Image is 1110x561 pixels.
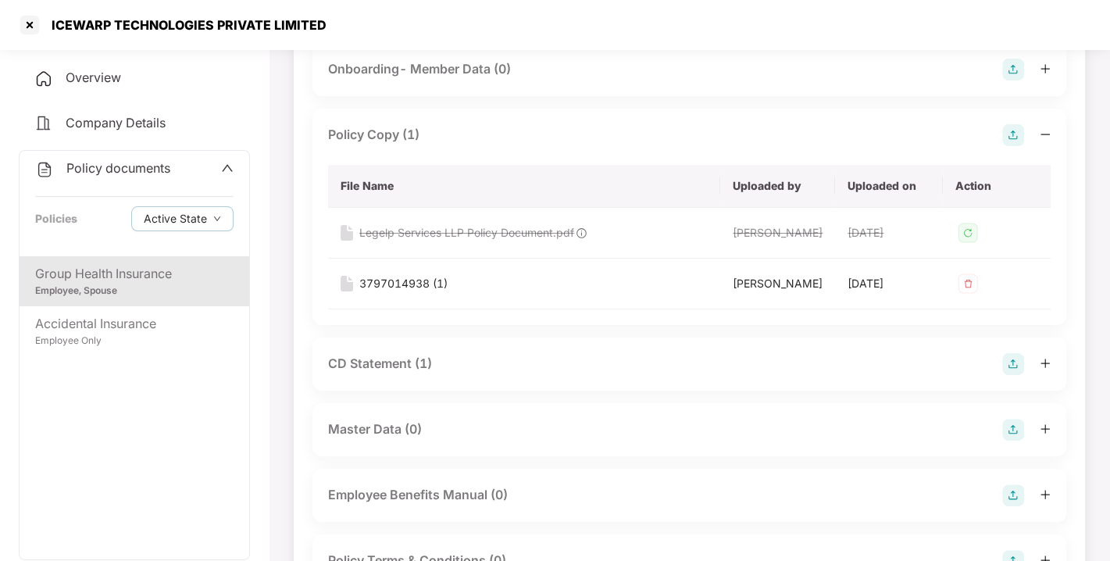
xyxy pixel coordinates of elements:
[35,264,234,284] div: Group Health Insurance
[848,275,930,292] div: [DATE]
[328,485,508,505] div: Employee Benefits Manual (0)
[1040,423,1051,434] span: plus
[574,226,588,240] img: svg+xml;base64,PHN2ZyB4bWxucz0iaHR0cDovL3d3dy53My5vcmcvMjAwMC9zdmciIHdpZHRoPSIxOCIgaGVpZ2h0PSIxOC...
[328,165,720,208] th: File Name
[35,284,234,298] div: Employee, Spouse
[35,334,234,348] div: Employee Only
[359,224,574,241] div: Legelp Services LLP Policy Document.pdf
[1002,419,1024,441] img: svg+xml;base64,PHN2ZyB4bWxucz0iaHR0cDovL3d3dy53My5vcmcvMjAwMC9zdmciIHdpZHRoPSIyOCIgaGVpZ2h0PSIyOC...
[733,275,823,292] div: [PERSON_NAME]
[66,115,166,130] span: Company Details
[35,160,54,179] img: svg+xml;base64,PHN2ZyB4bWxucz0iaHR0cDovL3d3dy53My5vcmcvMjAwMC9zdmciIHdpZHRoPSIyNCIgaGVpZ2h0PSIyNC...
[955,220,980,245] img: svg+xml;base64,PHN2ZyB4bWxucz0iaHR0cDovL3d3dy53My5vcmcvMjAwMC9zdmciIHdpZHRoPSIzMiIgaGVpZ2h0PSIzMi...
[35,210,77,227] div: Policies
[341,225,353,241] img: svg+xml;base64,PHN2ZyB4bWxucz0iaHR0cDovL3d3dy53My5vcmcvMjAwMC9zdmciIHdpZHRoPSIxNiIgaGVpZ2h0PSIyMC...
[341,276,353,291] img: svg+xml;base64,PHN2ZyB4bWxucz0iaHR0cDovL3d3dy53My5vcmcvMjAwMC9zdmciIHdpZHRoPSIxNiIgaGVpZ2h0PSIyMC...
[835,165,943,208] th: Uploaded on
[733,224,823,241] div: [PERSON_NAME]
[221,162,234,174] span: up
[66,160,170,176] span: Policy documents
[1040,129,1051,140] span: minus
[328,354,432,373] div: CD Statement (1)
[1002,124,1024,146] img: svg+xml;base64,PHN2ZyB4bWxucz0iaHR0cDovL3d3dy53My5vcmcvMjAwMC9zdmciIHdpZHRoPSIyOCIgaGVpZ2h0PSIyOC...
[955,271,980,296] img: svg+xml;base64,PHN2ZyB4bWxucz0iaHR0cDovL3d3dy53My5vcmcvMjAwMC9zdmciIHdpZHRoPSIzMiIgaGVpZ2h0PSIzMi...
[1040,358,1051,369] span: plus
[328,420,422,439] div: Master Data (0)
[943,165,1051,208] th: Action
[131,206,234,231] button: Active Statedown
[34,70,53,88] img: svg+xml;base64,PHN2ZyB4bWxucz0iaHR0cDovL3d3dy53My5vcmcvMjAwMC9zdmciIHdpZHRoPSIyNCIgaGVpZ2h0PSIyNC...
[35,314,234,334] div: Accidental Insurance
[144,210,207,227] span: Active State
[34,114,53,133] img: svg+xml;base64,PHN2ZyB4bWxucz0iaHR0cDovL3d3dy53My5vcmcvMjAwMC9zdmciIHdpZHRoPSIyNCIgaGVpZ2h0PSIyNC...
[1002,59,1024,80] img: svg+xml;base64,PHN2ZyB4bWxucz0iaHR0cDovL3d3dy53My5vcmcvMjAwMC9zdmciIHdpZHRoPSIyOCIgaGVpZ2h0PSIyOC...
[66,70,121,85] span: Overview
[328,59,511,79] div: Onboarding- Member Data (0)
[328,125,419,145] div: Policy Copy (1)
[1040,63,1051,74] span: plus
[213,215,221,223] span: down
[1040,489,1051,500] span: plus
[1002,353,1024,375] img: svg+xml;base64,PHN2ZyB4bWxucz0iaHR0cDovL3d3dy53My5vcmcvMjAwMC9zdmciIHdpZHRoPSIyOCIgaGVpZ2h0PSIyOC...
[848,224,930,241] div: [DATE]
[359,275,448,292] div: 3797014938 (1)
[1002,484,1024,506] img: svg+xml;base64,PHN2ZyB4bWxucz0iaHR0cDovL3d3dy53My5vcmcvMjAwMC9zdmciIHdpZHRoPSIyOCIgaGVpZ2h0PSIyOC...
[42,17,327,33] div: ICEWARP TECHNOLOGIES PRIVATE LIMITED
[720,165,835,208] th: Uploaded by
